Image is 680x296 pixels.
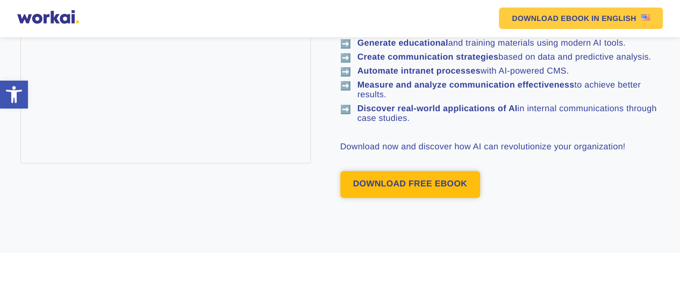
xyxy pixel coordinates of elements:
input: emails* [3,155,10,162]
font: ➡️ [340,40,351,49]
font: and training materials using modern AI tools. [448,39,626,48]
font: Last name [131,44,171,55]
font: IN ENGLISH [591,14,636,23]
font: Discover real-world applications of AI [357,104,518,113]
font: and [93,109,104,117]
a: DOWNLOAD FREE EBOOK [340,171,480,198]
input: Your name [131,57,257,78]
font: in internal communications through case studies. [357,104,657,123]
font: with AI-powered CMS. [481,67,569,76]
font: Create communication strategies [357,53,498,62]
font: ➡️ [340,54,351,63]
font: DOWNLOAD EBOOK [512,14,589,23]
font: to achieve better results. [357,81,641,99]
font: emails [13,154,33,162]
font: ➡️ [340,82,351,91]
a: the Terms of Use [47,109,93,117]
font: Generate educational [357,39,448,48]
font: ➡️ [340,68,351,77]
font: Automate intranet processes [357,67,481,76]
font: Download now and discover how AI can revolutionize your organization! [340,142,626,151]
img: US flag [641,15,650,20]
font: ➡️ [340,105,351,114]
font: based on data and predictive analysis. [498,53,651,62]
a: DOWNLOAD EBOOKIN ENGLISHUS flag [499,8,663,29]
font: Measure and analyze communication effectiveness [357,81,575,90]
font: DOWNLOAD FREE EBOOK [353,179,467,189]
a: Privacy Policy [104,109,142,117]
